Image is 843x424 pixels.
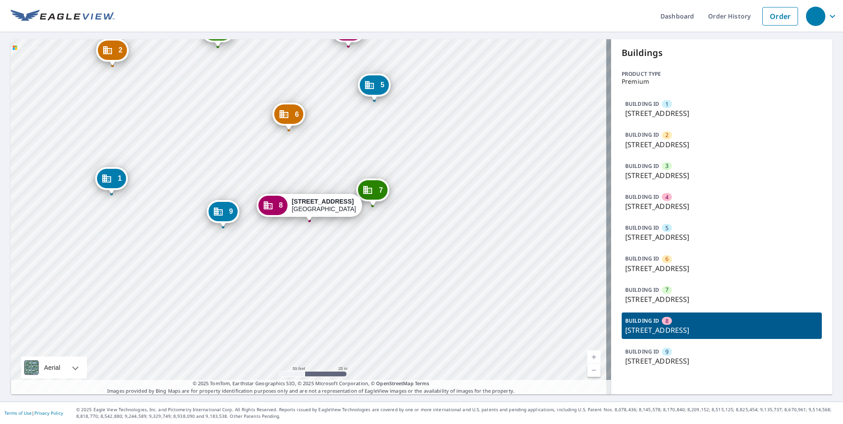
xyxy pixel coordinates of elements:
a: Order [762,7,798,26]
span: 9 [229,208,233,215]
p: [STREET_ADDRESS] [625,294,818,305]
span: 8 [665,317,668,325]
div: Aerial [21,357,87,379]
div: [GEOGRAPHIC_DATA] [292,198,356,213]
div: Dropped pin, building 1, Commercial property, 100 Lexington Ct Largo, FL 33771 [95,167,128,194]
p: BUILDING ID [625,286,659,294]
p: Images provided by Bing Maps are for property identification purposes only and are not a represen... [11,380,611,394]
span: 2 [665,131,668,139]
p: | [4,410,63,416]
div: Dropped pin, building 2, Commercial property, 1000 Lexington Ct Largo, FL 33771 [96,39,129,66]
span: 7 [379,187,383,193]
strong: [STREET_ADDRESS] [292,198,354,205]
div: Dropped pin, building 5, Commercial property, 500 Lexington Ct Largo, FL 33771 [358,74,391,101]
p: [STREET_ADDRESS] [625,263,818,274]
p: Product type [622,70,822,78]
div: Dropped pin, building 9, Commercial property, 300 Lexington Ct Largo, FL 33771 [206,200,239,227]
p: [STREET_ADDRESS] [625,201,818,212]
p: BUILDING ID [625,224,659,231]
span: © 2025 TomTom, Earthstar Geographics SIO, © 2025 Microsoft Corporation, © [193,380,429,387]
a: Terms [415,380,429,387]
p: [STREET_ADDRESS] [625,139,818,150]
p: BUILDING ID [625,255,659,262]
div: Dropped pin, building 6, Commercial property, 600 Lexington Ct Largo, FL 33771 [272,103,305,130]
span: 5 [665,224,668,232]
span: 8 [279,202,283,208]
div: Aerial [41,357,63,379]
p: [STREET_ADDRESS] [625,325,818,335]
a: Current Level 19, Zoom Out [587,364,601,377]
p: BUILDING ID [625,348,659,355]
span: 2 [119,47,123,53]
p: BUILDING ID [625,131,659,138]
span: 3 [665,162,668,170]
div: Dropped pin, building 8, Commercial property, 400 Lexington Ct Largo, FL 33771 [257,194,362,221]
p: BUILDING ID [625,162,659,170]
p: BUILDING ID [625,193,659,201]
a: Current Level 19, Zoom In [587,350,601,364]
p: Premium [622,78,822,85]
a: Terms of Use [4,410,32,416]
a: OpenStreetMap [376,380,413,387]
span: 9 [665,348,668,356]
a: Privacy Policy [34,410,63,416]
p: BUILDING ID [625,100,659,108]
p: Buildings [622,46,822,60]
p: [STREET_ADDRESS] [625,232,818,242]
span: 6 [295,111,299,118]
span: 4 [665,193,668,201]
p: BUILDING ID [625,317,659,324]
p: © 2025 Eagle View Technologies, Inc. and Pictometry International Corp. All Rights Reserved. Repo... [76,406,839,420]
span: 1 [118,175,122,182]
p: [STREET_ADDRESS] [625,170,818,181]
span: 1 [665,100,668,108]
span: 5 [380,82,384,88]
p: [STREET_ADDRESS] [625,356,818,366]
span: 6 [665,255,668,263]
p: [STREET_ADDRESS] [625,108,818,119]
span: 7 [665,286,668,294]
img: EV Logo [11,10,115,23]
div: Dropped pin, building 7, Commercial property, 400 Lexington Ct Largo, FL 33771 [356,179,389,206]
